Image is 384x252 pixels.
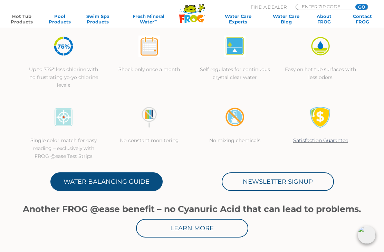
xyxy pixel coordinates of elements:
[138,107,160,128] img: no-constant-monitoring1
[199,137,271,144] p: No mixing chemicals
[113,137,185,144] p: No constant monitoring
[45,13,75,24] a: PoolProducts
[347,13,377,24] a: ContactFROG
[199,65,271,81] p: Self regulates for continuous crystal clear water
[224,107,246,128] img: no-mixing1
[355,4,368,10] input: GO
[7,13,37,24] a: Hot TubProducts
[138,36,160,57] img: atease-icon-shock-once
[310,107,331,128] img: Satisfaction Guarantee Icon
[309,13,339,24] a: AboutFROG
[224,36,246,57] img: atease-icon-self-regulates
[293,137,348,143] a: Satisfaction Guarantee
[113,65,185,73] p: Shock only once a month
[154,19,157,22] sup: ∞
[53,36,74,57] img: icon-atease-75percent-less
[50,172,163,191] a: Water Balancing Guide
[310,36,331,57] img: icon-atease-easy-on
[251,4,287,10] p: Find A Dealer
[358,226,376,244] img: openIcon
[285,65,356,81] p: Easy on hot tub surfaces with less odors
[271,13,301,24] a: Water CareBlog
[136,219,248,238] a: Learn More
[53,107,74,128] img: icon-atease-color-match
[28,65,99,89] p: Up to 75%* less chlorine with no frustrating yo-yo chlorine levels
[28,137,99,160] p: Single color match for easy reading – exclusively with FROG @ease Test Strips
[21,204,363,214] h1: Another FROG @ease benefit – no Cyanuric Acid that can lead to problems.
[121,13,176,24] a: Fresh MineralWater∞
[301,4,348,9] input: Zip Code Form
[222,172,334,191] a: Newsletter Signup
[83,13,113,24] a: Swim SpaProducts
[213,13,263,24] a: Water CareExperts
